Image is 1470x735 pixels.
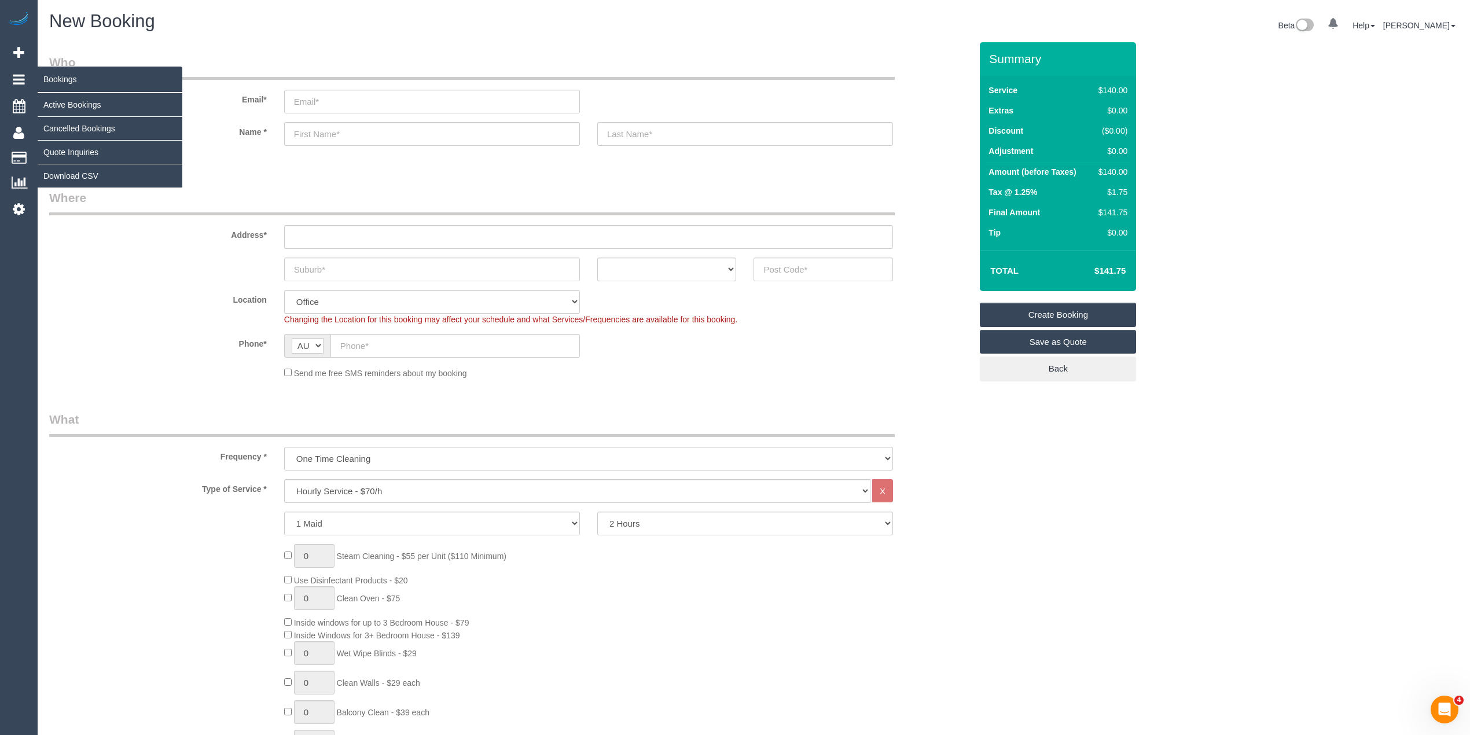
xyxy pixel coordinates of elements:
[1383,21,1456,30] a: [PERSON_NAME]
[1094,227,1127,238] div: $0.00
[49,11,155,31] span: New Booking
[337,649,417,658] span: Wet Wipe Blinds - $29
[38,93,182,116] a: Active Bookings
[988,84,1017,96] label: Service
[294,369,467,378] span: Send me free SMS reminders about my booking
[1353,21,1375,30] a: Help
[38,164,182,188] a: Download CSV
[990,266,1019,275] strong: Total
[284,90,580,113] input: Email*
[337,594,400,603] span: Clean Oven - $75
[988,105,1013,116] label: Extras
[980,357,1136,381] a: Back
[1454,696,1464,705] span: 4
[597,122,893,146] input: Last Name*
[284,315,737,324] span: Changing the Location for this booking may affect your schedule and what Services/Frequencies are...
[38,141,182,164] a: Quote Inquiries
[49,54,895,80] legend: Who
[1094,207,1127,218] div: $141.75
[988,186,1037,198] label: Tax @ 1.25%
[41,334,275,350] label: Phone*
[284,122,580,146] input: First Name*
[41,447,275,462] label: Frequency *
[988,145,1033,157] label: Adjustment
[38,66,182,93] span: Bookings
[988,207,1040,218] label: Final Amount
[1094,105,1127,116] div: $0.00
[1295,19,1314,34] img: New interface
[7,12,30,28] img: Automaid Logo
[1278,21,1314,30] a: Beta
[980,330,1136,354] a: Save as Quote
[988,125,1023,137] label: Discount
[988,227,1001,238] label: Tip
[1431,696,1458,723] iframe: Intercom live chat
[330,334,580,358] input: Phone*
[294,631,460,640] span: Inside Windows for 3+ Bedroom House - $139
[41,290,275,306] label: Location
[284,258,580,281] input: Suburb*
[38,117,182,140] a: Cancelled Bookings
[38,93,182,188] ul: Bookings
[980,303,1136,327] a: Create Booking
[41,479,275,495] label: Type of Service *
[989,52,1130,65] h3: Summary
[294,618,469,627] span: Inside windows for up to 3 Bedroom House - $79
[337,678,420,688] span: Clean Walls - $29 each
[49,411,895,437] legend: What
[988,166,1076,178] label: Amount (before Taxes)
[1094,186,1127,198] div: $1.75
[41,225,275,241] label: Address*
[754,258,893,281] input: Post Code*
[337,708,429,717] span: Balcony Clean - $39 each
[1094,125,1127,137] div: ($0.00)
[49,189,895,215] legend: Where
[337,552,506,561] span: Steam Cleaning - $55 per Unit ($110 Minimum)
[1094,84,1127,96] div: $140.00
[1094,166,1127,178] div: $140.00
[294,576,408,585] span: Use Disinfectant Products - $20
[1094,145,1127,157] div: $0.00
[1060,266,1126,276] h4: $141.75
